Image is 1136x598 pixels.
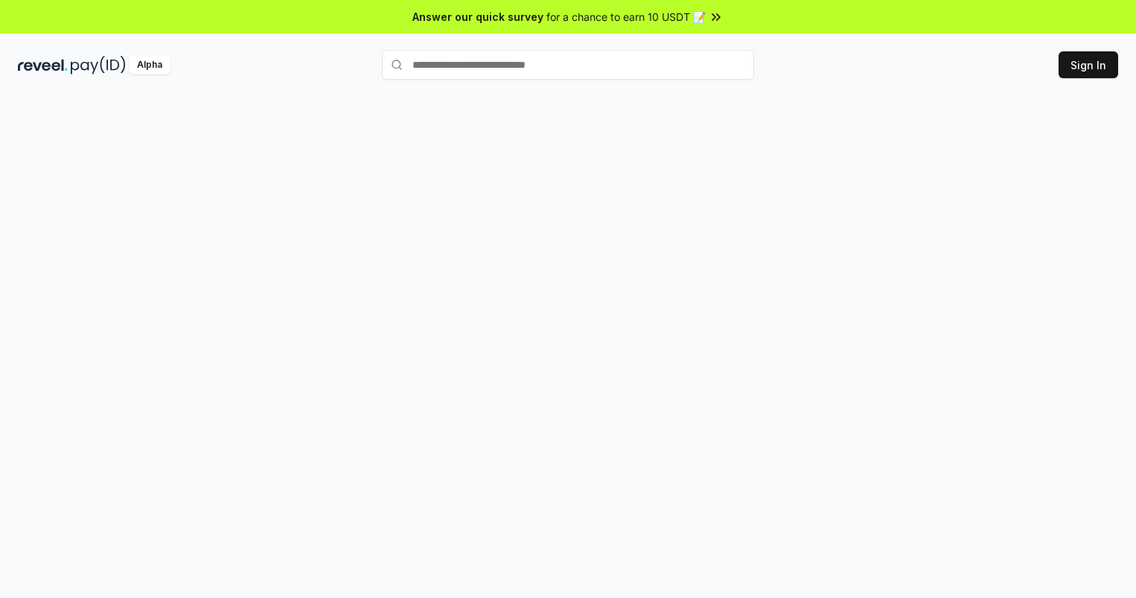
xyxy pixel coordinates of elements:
span: Answer our quick survey [412,9,543,25]
img: reveel_dark [18,56,68,74]
button: Sign In [1059,51,1118,78]
div: Alpha [129,56,170,74]
span: for a chance to earn 10 USDT 📝 [546,9,706,25]
img: pay_id [71,56,126,74]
